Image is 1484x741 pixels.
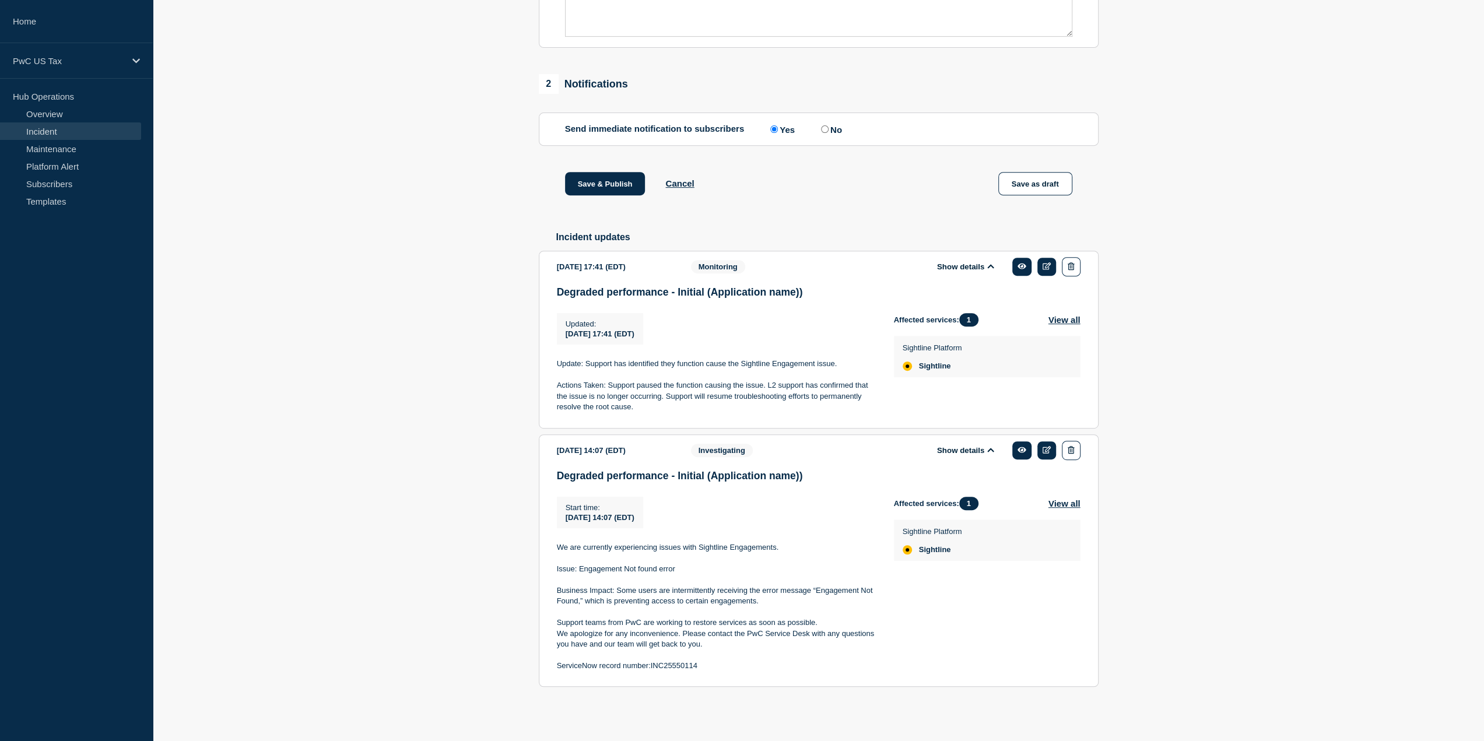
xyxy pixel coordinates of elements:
[903,545,912,554] div: affected
[665,178,694,188] button: Cancel
[894,497,984,510] span: Affected services:
[565,124,745,135] p: Send immediate notification to subscribers
[539,74,628,94] div: Notifications
[959,497,978,510] span: 1
[565,124,1072,135] div: Send immediate notification to subscribers
[821,125,829,133] input: No
[919,361,951,371] span: Sightline
[557,564,875,574] p: Issue: Engagement Not found error
[998,172,1072,195] button: Save as draft
[557,617,875,628] p: Support teams from PwC are working to restore services as soon as possible.
[566,329,634,338] span: [DATE] 17:41 (EDT)
[557,380,875,412] p: Actions Taken: Support paused the function causing the issue. L2 support has confirmed that the i...
[557,359,875,369] p: Update: Support has identified they function cause the Sightline Engagement issue.
[557,286,1080,298] h3: Degraded performance - Initial (Application name))
[691,260,745,273] span: Monitoring
[557,661,875,671] p: ServiceNow record number:INC25550114
[557,542,875,553] p: We are currently experiencing issues with Sightline Engagements.
[566,319,634,328] p: Updated :
[903,361,912,371] div: affected
[767,124,795,135] label: Yes
[919,545,951,554] span: Sightline
[13,56,125,66] p: PwC US Tax
[557,257,673,276] div: [DATE] 17:41 (EDT)
[959,313,978,326] span: 1
[557,441,673,460] div: [DATE] 14:07 (EDT)
[934,445,998,455] button: Show details
[1048,497,1080,510] button: View all
[556,232,1099,243] h2: Incident updates
[894,313,984,326] span: Affected services:
[903,527,962,536] p: Sightline Platform
[566,503,634,512] p: Start time :
[566,513,634,522] span: [DATE] 14:07 (EDT)
[557,470,1080,482] h3: Degraded performance - Initial (Application name))
[557,628,875,650] p: We apologize for any inconvenience. Please contact the PwC Service Desk with any questions you ha...
[903,343,962,352] p: Sightline Platform
[557,585,875,607] p: Business Impact: Some users are intermittently receiving the error message “Engagement Not Found,...
[818,124,842,135] label: No
[691,444,753,457] span: Investigating
[539,74,559,94] span: 2
[934,262,998,272] button: Show details
[1048,313,1080,326] button: View all
[770,125,778,133] input: Yes
[565,172,645,195] button: Save & Publish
